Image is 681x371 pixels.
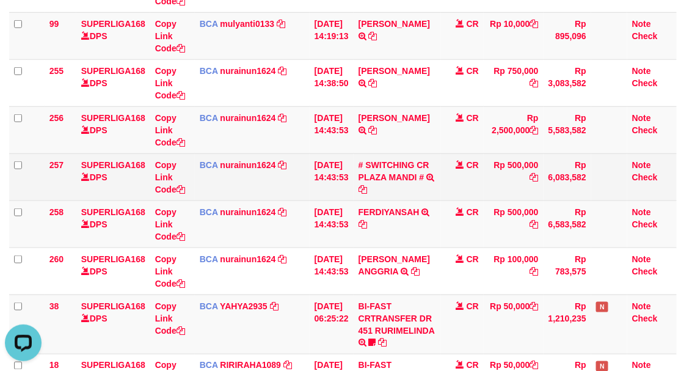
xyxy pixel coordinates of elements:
[283,361,292,370] a: Copy RIRIRAHA1089 to clipboard
[310,295,354,354] td: [DATE] 06:25:22
[632,314,658,323] a: Check
[81,361,145,370] a: SUPERLIGA168
[359,66,430,76] a: [PERSON_NAME]
[278,254,286,264] a: Copy nurainun1624 to clipboard
[369,125,377,135] a: Copy MUHAMMAD HILMI WIA to clipboard
[278,66,286,76] a: Copy nurainun1624 to clipboard
[530,78,539,88] a: Copy Rp 750,000 to clipboard
[49,113,64,123] span: 256
[200,254,218,264] span: BCA
[220,301,268,311] a: YAHYA2935
[76,59,150,106] td: DPS
[632,113,651,123] a: Note
[632,160,651,170] a: Note
[310,248,354,295] td: [DATE] 14:43:53
[467,113,479,123] span: CR
[530,219,539,229] a: Copy Rp 500,000 to clipboard
[76,106,150,153] td: DPS
[359,219,367,229] a: Copy FERDIYANSAH to clipboard
[49,66,64,76] span: 255
[359,254,430,276] a: [PERSON_NAME] ANGGRIA
[200,207,218,217] span: BCA
[632,219,658,229] a: Check
[484,295,544,354] td: Rp 50,000
[200,361,218,370] span: BCA
[49,160,64,170] span: 257
[484,106,544,153] td: Rp 2,500,000
[632,266,658,276] a: Check
[359,19,430,29] a: [PERSON_NAME]
[220,160,276,170] a: nurainun1624
[76,153,150,200] td: DPS
[632,254,651,264] a: Note
[544,248,591,295] td: Rp 783,575
[200,66,218,76] span: BCA
[278,113,286,123] a: Copy nurainun1624 to clipboard
[278,160,286,170] a: Copy nurainun1624 to clipboard
[632,19,651,29] a: Note
[155,19,185,53] a: Copy Link Code
[467,19,479,29] span: CR
[467,361,479,370] span: CR
[76,248,150,295] td: DPS
[484,59,544,106] td: Rp 750,000
[484,12,544,59] td: Rp 10,000
[220,207,276,217] a: nurainun1624
[220,19,275,29] a: mulyanti0133
[5,5,42,42] button: Open LiveChat chat widget
[49,207,64,217] span: 258
[81,207,145,217] a: SUPERLIGA168
[49,19,59,29] span: 99
[200,160,218,170] span: BCA
[200,301,218,311] span: BCA
[369,78,377,88] a: Copy RINI KUSRINI to clipboard
[530,125,539,135] a: Copy Rp 2,500,000 to clipboard
[544,12,591,59] td: Rp 895,096
[310,106,354,153] td: [DATE] 14:43:53
[467,66,479,76] span: CR
[81,254,145,264] a: SUPERLIGA168
[544,59,591,106] td: Rp 3,083,582
[49,301,59,311] span: 38
[81,66,145,76] a: SUPERLIGA168
[81,113,145,123] a: SUPERLIGA168
[544,153,591,200] td: Rp 6,083,582
[632,31,658,41] a: Check
[220,361,282,370] a: RIRIRAHA1089
[484,153,544,200] td: Rp 500,000
[411,266,420,276] a: Copy ALVY RIFKI ANGGRIA to clipboard
[310,153,354,200] td: [DATE] 14:43:53
[632,207,651,217] a: Note
[277,19,285,29] a: Copy mulyanti0133 to clipboard
[220,113,276,123] a: nurainun1624
[544,295,591,354] td: Rp 1,210,235
[467,160,479,170] span: CR
[278,207,286,217] a: Copy nurainun1624 to clipboard
[76,12,150,59] td: DPS
[369,31,377,41] a: Copy MUHAMMAD REZA to clipboard
[310,200,354,248] td: [DATE] 14:43:53
[310,12,354,59] td: [DATE] 14:19:13
[220,254,276,264] a: nurainun1624
[632,172,658,182] a: Check
[76,295,150,354] td: DPS
[155,113,185,147] a: Copy Link Code
[484,248,544,295] td: Rp 100,000
[81,301,145,311] a: SUPERLIGA168
[200,19,218,29] span: BCA
[632,361,651,370] a: Note
[484,200,544,248] td: Rp 500,000
[467,254,479,264] span: CR
[379,338,387,348] a: Copy BI-FAST CRTRANSFER DR 451 RURIMELINDA to clipboard
[632,125,658,135] a: Check
[530,19,539,29] a: Copy Rp 10,000 to clipboard
[359,113,430,123] a: [PERSON_NAME]
[467,301,479,311] span: CR
[632,301,651,311] a: Note
[270,301,279,311] a: Copy YAHYA2935 to clipboard
[200,113,218,123] span: BCA
[544,106,591,153] td: Rp 5,583,582
[530,301,539,311] a: Copy Rp 50,000 to clipboard
[155,301,185,336] a: Copy Link Code
[155,160,185,194] a: Copy Link Code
